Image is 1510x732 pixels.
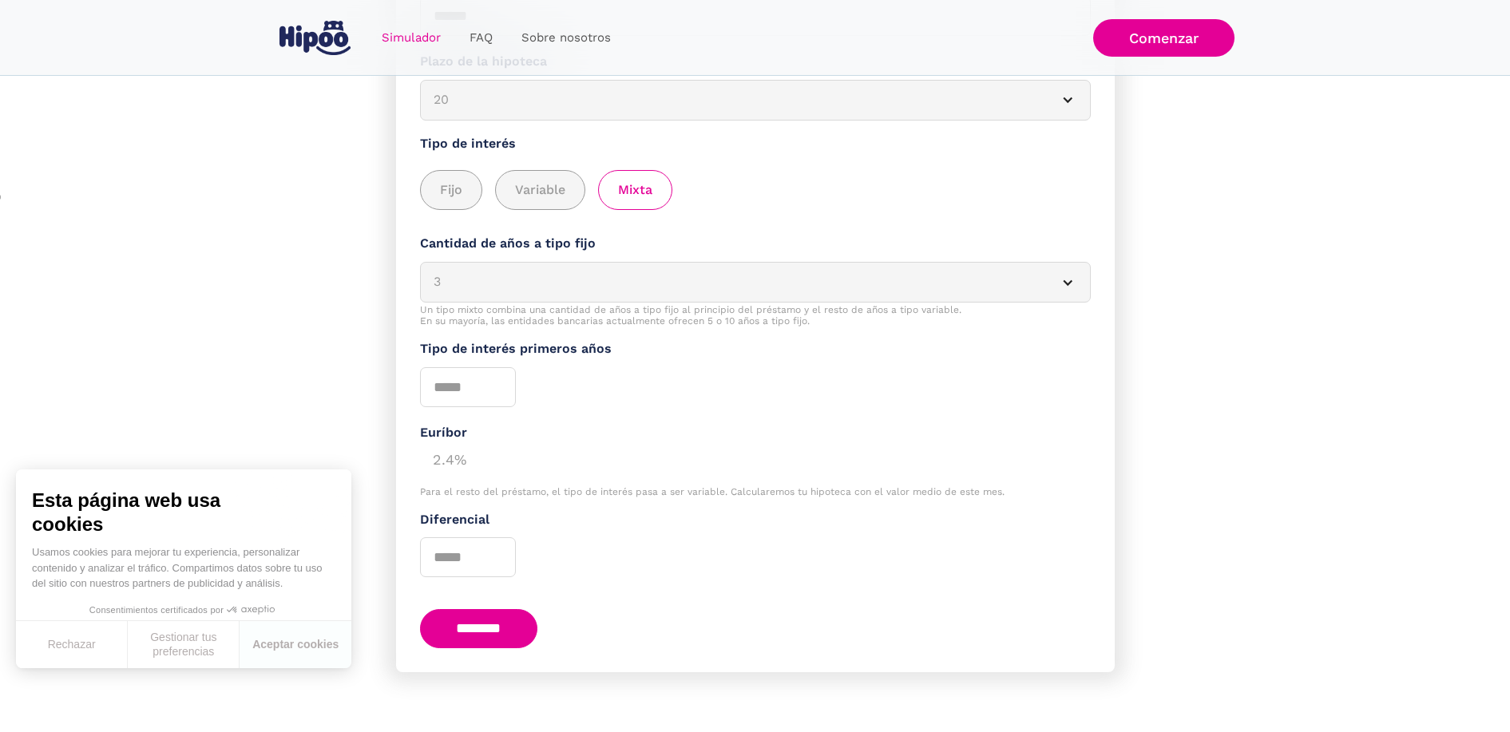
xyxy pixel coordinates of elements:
div: 2.4% [420,442,1091,474]
a: FAQ [455,22,507,53]
div: 20 [434,90,1039,110]
label: Tipo de interés [420,134,1091,154]
a: Comenzar [1093,19,1235,57]
label: Diferencial [420,510,1091,530]
div: Euríbor [420,423,1091,443]
span: Mixta [618,180,652,200]
div: Para el resto del préstamo, el tipo de interés pasa a ser variable. Calcularemos tu hipoteca con ... [420,486,1091,497]
article: 3 [420,262,1091,303]
a: home [276,14,355,61]
label: Cantidad de años a tipo fijo [420,234,1091,254]
article: 20 [420,80,1091,121]
span: Fijo [440,180,462,200]
div: 3 [434,272,1039,292]
a: Simulador [367,22,455,53]
span: Variable [515,180,565,200]
div: add_description_here [420,170,1091,211]
div: Un tipo mixto combina una cantidad de años a tipo fijo al principio del préstamo y el resto de añ... [420,304,1091,327]
label: Tipo de interés primeros años [420,339,1091,359]
a: Sobre nosotros [507,22,625,53]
